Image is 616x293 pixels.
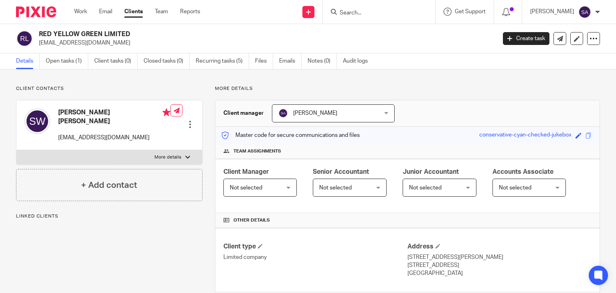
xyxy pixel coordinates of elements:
img: svg%3E [278,108,288,118]
p: Client contacts [16,85,203,92]
a: Reports [180,8,200,16]
span: Not selected [230,185,262,191]
a: Open tasks (1) [46,53,88,69]
p: [STREET_ADDRESS][PERSON_NAME] [407,253,592,261]
h2: RED YELLOW GREEN LIMITED [39,30,401,39]
a: Create task [503,32,549,45]
span: Not selected [319,185,352,191]
h4: Address [407,242,592,251]
h4: Client type [223,242,407,251]
p: [GEOGRAPHIC_DATA] [407,269,592,277]
span: Client Manager [223,169,269,175]
h4: + Add contact [81,179,137,191]
p: Master code for secure communications and files [221,131,360,139]
a: Closed tasks (0) [144,53,190,69]
a: Recurring tasks (5) [196,53,249,69]
h3: Client manager [223,109,264,117]
span: [PERSON_NAME] [293,110,337,116]
span: Not selected [499,185,531,191]
span: Junior Accountant [403,169,459,175]
a: Work [74,8,87,16]
img: Pixie [16,6,56,17]
p: [EMAIL_ADDRESS][DOMAIN_NAME] [58,134,170,142]
span: Get Support [455,9,486,14]
a: Notes (0) [308,53,337,69]
a: Audit logs [343,53,374,69]
img: svg%3E [24,108,50,134]
a: Files [255,53,273,69]
span: Team assignments [233,148,281,155]
i: Primary [162,108,170,116]
p: [EMAIL_ADDRESS][DOMAIN_NAME] [39,39,491,47]
p: Linked clients [16,213,203,220]
h4: [PERSON_NAME] [PERSON_NAME] [58,108,170,126]
div: conservative-cyan-checked-jukebox [479,131,571,140]
p: [PERSON_NAME] [530,8,574,16]
img: svg%3E [578,6,591,18]
a: Email [99,8,112,16]
a: Team [155,8,168,16]
p: [STREET_ADDRESS] [407,261,592,269]
a: Emails [279,53,302,69]
p: More details [215,85,600,92]
input: Search [339,10,411,17]
a: Details [16,53,40,69]
img: svg%3E [16,30,33,47]
p: Limited company [223,253,407,261]
span: Senior Accountant [313,169,369,175]
a: Client tasks (0) [94,53,138,69]
span: Not selected [409,185,442,191]
span: Accounts Associate [492,169,553,175]
span: Other details [233,217,270,224]
a: Clients [124,8,143,16]
p: More details [154,154,181,161]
